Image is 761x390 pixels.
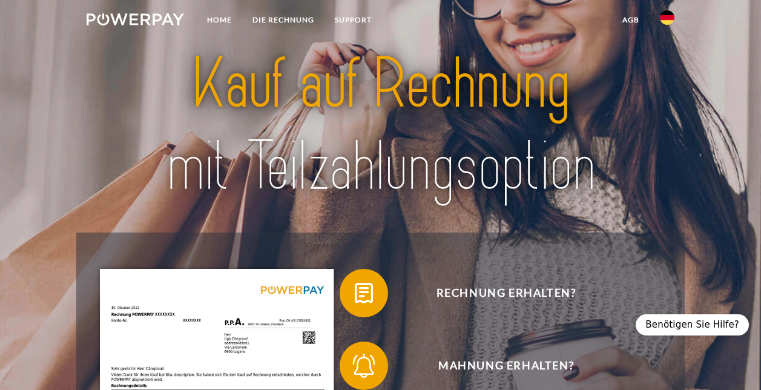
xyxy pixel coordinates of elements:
div: Benötigen Sie Hilfe? [636,314,749,335]
a: SUPPORT [324,9,382,31]
img: title-powerpay_de.svg [115,39,645,212]
a: agb [612,9,650,31]
a: Home [197,9,242,31]
span: Mahnung erhalten? [358,342,654,390]
button: Mahnung erhalten? [340,342,654,390]
span: Rechnung erhalten? [358,269,654,317]
img: qb_bill.svg [349,278,379,308]
img: logo-powerpay-white.svg [87,13,184,25]
img: qb_bell.svg [349,351,379,381]
a: DIE RECHNUNG [242,9,324,31]
button: Rechnung erhalten? [340,269,654,317]
img: de [660,10,674,25]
